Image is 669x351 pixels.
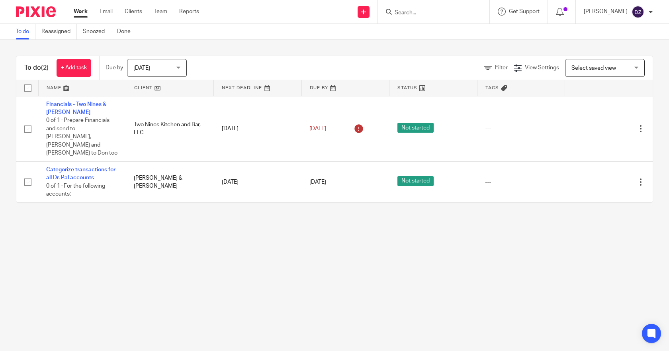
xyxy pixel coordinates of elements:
[83,24,111,39] a: Snoozed
[46,167,115,180] a: Categorize transactions for all Dr. Pal accounts
[525,65,559,71] span: View Settings
[57,59,91,77] a: + Add task
[126,162,213,202] td: [PERSON_NAME] & [PERSON_NAME]
[495,65,508,71] span: Filter
[309,179,326,185] span: [DATE]
[74,8,88,16] a: Work
[41,24,77,39] a: Reassigned
[509,9,540,14] span: Get Support
[16,24,35,39] a: To do
[16,6,56,17] img: Pixie
[394,10,466,17] input: Search
[571,65,616,71] span: Select saved view
[133,65,150,71] span: [DATE]
[100,8,113,16] a: Email
[46,183,105,197] span: 0 of 1 · For the following accounts:
[125,8,142,16] a: Clients
[632,6,644,18] img: svg%3E
[214,96,301,162] td: [DATE]
[24,64,49,72] h1: To do
[485,86,499,90] span: Tags
[106,64,123,72] p: Due by
[485,125,557,133] div: ---
[179,8,199,16] a: Reports
[126,96,213,162] td: Two Nines Kitchen and Bar, LLC
[117,24,137,39] a: Done
[41,65,49,71] span: (2)
[397,123,434,133] span: Not started
[309,126,326,131] span: [DATE]
[154,8,167,16] a: Team
[46,118,117,156] span: 0 of 1 · Prepare Financials and send to [PERSON_NAME], [PERSON_NAME] and [PERSON_NAME] to Don too
[46,102,106,115] a: Financials - Two Nines & [PERSON_NAME]
[397,176,434,186] span: Not started
[214,162,301,202] td: [DATE]
[584,8,628,16] p: [PERSON_NAME]
[485,178,557,186] div: ---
